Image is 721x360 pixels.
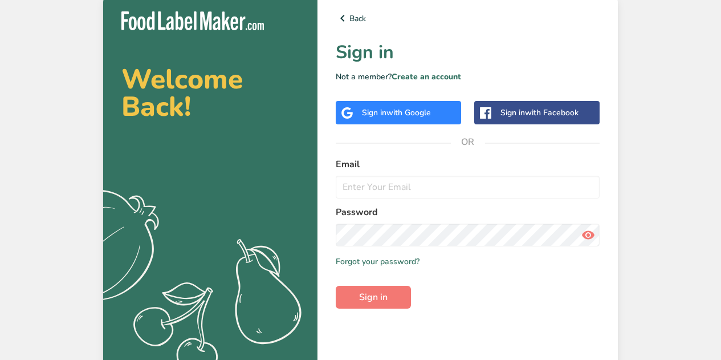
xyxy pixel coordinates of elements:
[362,107,431,119] div: Sign in
[121,66,299,120] h2: Welcome Back!
[336,205,600,219] label: Password
[121,11,264,30] img: Food Label Maker
[525,107,579,118] span: with Facebook
[386,107,431,118] span: with Google
[500,107,579,119] div: Sign in
[336,286,411,309] button: Sign in
[336,71,600,83] p: Not a member?
[359,290,388,304] span: Sign in
[336,256,419,268] a: Forgot your password?
[336,157,600,171] label: Email
[336,39,600,66] h1: Sign in
[336,176,600,199] input: Enter Your Email
[451,125,485,159] span: OR
[392,71,461,82] a: Create an account
[336,11,600,25] a: Back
